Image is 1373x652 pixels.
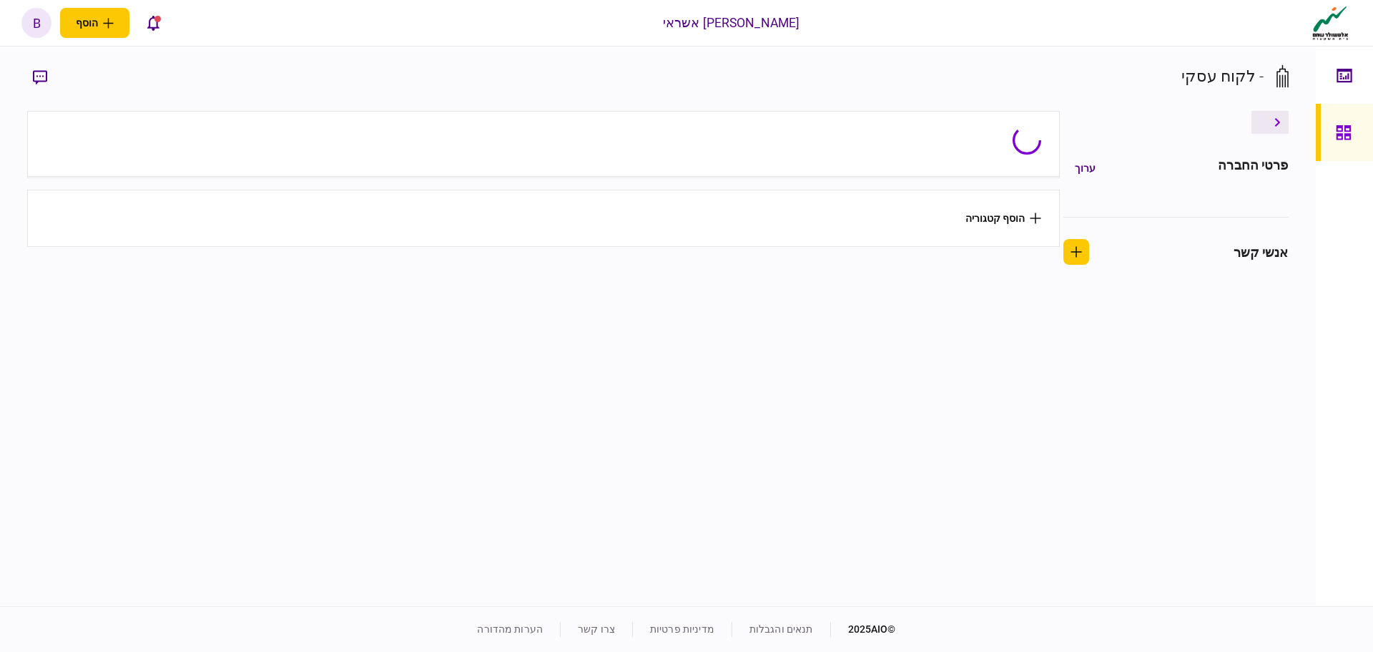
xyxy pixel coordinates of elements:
button: פתח רשימת התראות [138,8,168,38]
div: © 2025 AIO [830,622,896,637]
div: - לקוח עסקי [1181,64,1264,88]
div: פרטי החברה [1218,155,1288,181]
button: ערוך [1063,155,1107,181]
button: הוסף קטגוריה [965,213,1041,224]
a: תנאים והגבלות [749,623,813,635]
a: צרו קשר [578,623,615,635]
a: הערות מהדורה [477,623,543,635]
a: מדיניות פרטיות [650,623,714,635]
img: client company logo [1309,5,1352,41]
button: פתח תפריט להוספת לקוח [60,8,129,38]
div: אנשי קשר [1234,243,1289,262]
div: [PERSON_NAME] אשראי [663,14,800,32]
button: b [21,8,51,38]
